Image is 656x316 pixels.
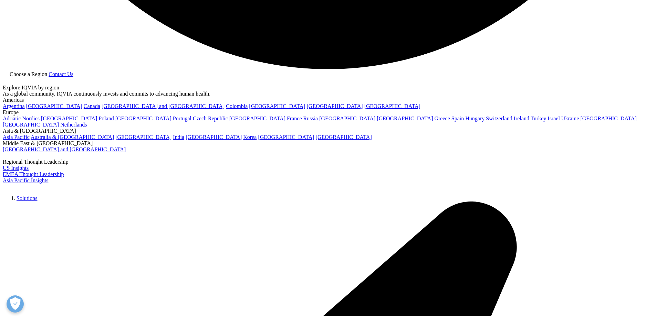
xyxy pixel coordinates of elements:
a: [GEOGRAPHIC_DATA] [364,103,420,109]
div: Middle East & [GEOGRAPHIC_DATA] [3,140,653,146]
a: [GEOGRAPHIC_DATA] [319,116,375,121]
a: Portugal [173,116,191,121]
div: Regional Thought Leadership [3,159,653,165]
a: Asia Pacific Insights [3,177,48,183]
a: Czech Republic [193,116,228,121]
a: [GEOGRAPHIC_DATA] [229,116,285,121]
a: US Insights [3,165,29,171]
a: [GEOGRAPHIC_DATA] [316,134,372,140]
a: [GEOGRAPHIC_DATA] [249,103,305,109]
a: [GEOGRAPHIC_DATA] [307,103,363,109]
a: Russia [303,116,318,121]
a: [GEOGRAPHIC_DATA] [26,103,82,109]
div: As a global community, IQVIA continuously invests and commits to advancing human health. [3,91,653,97]
a: [GEOGRAPHIC_DATA] [115,134,171,140]
a: Ukraine [561,116,579,121]
a: [GEOGRAPHIC_DATA] [41,116,97,121]
a: Spain [451,116,464,121]
a: Australia & [GEOGRAPHIC_DATA] [31,134,114,140]
a: Israel [548,116,560,121]
a: Argentina [3,103,25,109]
a: Nordics [22,116,40,121]
a: [GEOGRAPHIC_DATA] [186,134,242,140]
a: Turkey [531,116,546,121]
a: Greece [434,116,450,121]
a: [GEOGRAPHIC_DATA] and [GEOGRAPHIC_DATA] [102,103,225,109]
a: Netherlands [60,122,87,128]
span: Choose a Region [10,71,47,77]
button: Open Preferences [7,295,24,313]
a: Solutions [17,195,37,201]
a: Adriatic [3,116,21,121]
a: Colombia [226,103,248,109]
a: Canada [84,103,100,109]
a: [GEOGRAPHIC_DATA] and [GEOGRAPHIC_DATA] [3,146,126,152]
div: Asia & [GEOGRAPHIC_DATA] [3,128,653,134]
a: Asia Pacific [3,134,30,140]
a: Korea [243,134,257,140]
a: Poland [98,116,114,121]
a: France [287,116,302,121]
a: Ireland [514,116,529,121]
a: Hungary [465,116,485,121]
a: [GEOGRAPHIC_DATA] [377,116,433,121]
a: [GEOGRAPHIC_DATA] [580,116,636,121]
a: [GEOGRAPHIC_DATA] [3,122,59,128]
div: Explore IQVIA by region [3,85,653,91]
a: EMEA Thought Leadership [3,171,64,177]
div: Europe [3,109,653,116]
a: [GEOGRAPHIC_DATA] [258,134,314,140]
a: [GEOGRAPHIC_DATA] [115,116,171,121]
a: Contact Us [49,71,73,77]
a: Switzerland [486,116,512,121]
div: Americas [3,97,653,103]
a: India [173,134,184,140]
